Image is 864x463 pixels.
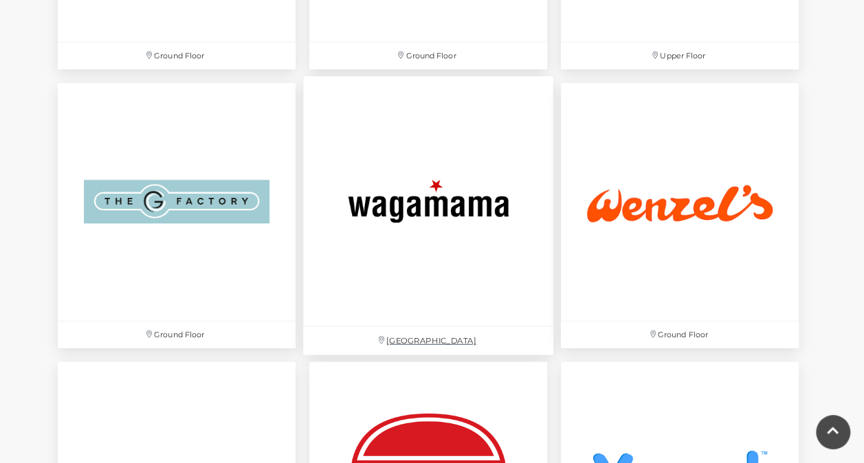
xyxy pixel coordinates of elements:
p: Upper Floor [561,43,799,69]
p: Ground Floor [561,321,799,348]
p: Ground Floor [309,43,547,69]
p: Ground Floor [58,43,296,69]
a: [GEOGRAPHIC_DATA] [296,69,561,362]
p: [GEOGRAPHIC_DATA] [303,327,553,355]
a: Ground Floor [554,76,806,355]
p: Ground Floor [58,321,296,348]
a: Ground Floor [51,76,302,355]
